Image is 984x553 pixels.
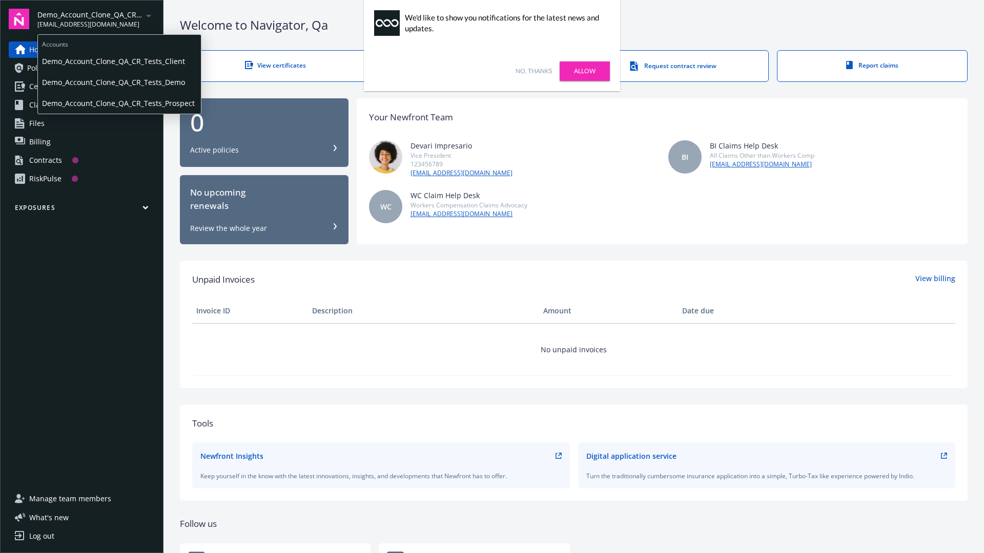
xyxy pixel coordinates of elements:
a: [EMAIL_ADDRESS][DOMAIN_NAME] [411,209,527,219]
button: 0Active policies [180,98,348,167]
div: Digital application service [586,451,676,461]
div: Your Newfront Team [369,111,453,124]
div: All Claims Other than Workers Comp [710,151,814,160]
div: 0 [190,110,338,135]
button: No upcomingrenewalsReview the whole year [180,175,348,244]
div: Follow us [180,517,968,530]
img: photo [369,140,402,174]
span: Home [29,41,49,58]
th: Invoice ID [192,299,308,323]
div: Welcome to Navigator , Qa [180,16,968,34]
img: navigator-logo.svg [9,9,29,29]
span: Claims [29,97,52,113]
a: Claims [9,97,155,113]
button: Exposures [9,203,155,216]
span: Demo_Account_Clone_QA_CR_Tests_Prospect [37,9,142,20]
div: Workers Compensation Claims Advocacy [411,201,527,209]
a: Files [9,115,155,132]
div: Keep yourself in the know with the latest innovations, insights, and developments that Newfront h... [200,472,562,480]
a: Manage team members [9,491,155,507]
div: Request contract review [599,61,748,71]
a: Contracts [9,152,155,168]
td: No unpaid invoices [192,323,955,375]
span: Demo_Account_Clone_QA_CR_Tests_Prospect [42,93,197,114]
a: Report claims [777,50,968,82]
span: Certificates [29,78,68,95]
th: Date due [678,299,794,323]
div: We'd like to show you notifications for the latest news and updates. [405,12,605,34]
div: Devari Impresario [411,140,512,151]
a: RiskPulse [9,171,155,187]
span: Policies [27,60,53,76]
div: Turn the traditionally cumbersome insurance application into a simple, Turbo-Tax like experience ... [586,472,948,480]
a: [EMAIL_ADDRESS][DOMAIN_NAME] [411,168,512,178]
span: BI [682,152,688,162]
div: Tools [192,417,955,430]
span: Demo_Account_Clone_QA_CR_Tests_Demo [42,72,197,93]
a: Request contract review [578,50,769,82]
a: Policies [9,60,155,76]
div: RiskPulse [29,171,61,187]
div: WC Claim Help Desk [411,190,527,201]
div: Active policies [190,145,239,155]
button: What's new [9,512,85,523]
button: Demo_Account_Clone_QA_CR_Tests_Prospect[EMAIL_ADDRESS][DOMAIN_NAME]arrowDropDown [37,9,155,29]
div: Contracts [29,152,62,168]
th: Description [308,299,539,323]
span: [EMAIL_ADDRESS][DOMAIN_NAME] [37,20,142,29]
span: Demo_Account_Clone_QA_CR_Tests_Client [42,51,197,72]
span: What ' s new [29,512,69,523]
span: WC [380,201,392,212]
div: View certificates [201,61,350,70]
a: View certificates [180,50,371,82]
a: No, thanks [516,67,552,76]
div: No upcoming renewals [190,186,338,213]
div: 123456789 [411,160,512,168]
a: Billing [9,134,155,150]
div: Log out [29,528,54,544]
div: Newfront Insights [200,451,263,461]
a: [EMAIL_ADDRESS][DOMAIN_NAME] [710,160,814,169]
a: Home [9,41,155,58]
a: Allow [560,61,610,81]
a: arrowDropDown [142,9,155,22]
span: Accounts [38,35,201,51]
span: Billing [29,134,51,150]
th: Amount [539,299,678,323]
div: Review the whole year [190,223,267,233]
a: Certificates [9,78,155,95]
span: Files [29,115,45,132]
div: Vice President [411,151,512,160]
div: Report claims [798,61,947,70]
div: BI Claims Help Desk [710,140,814,151]
a: View billing [915,273,955,286]
span: Manage team members [29,491,111,507]
span: Unpaid Invoices [192,273,255,286]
